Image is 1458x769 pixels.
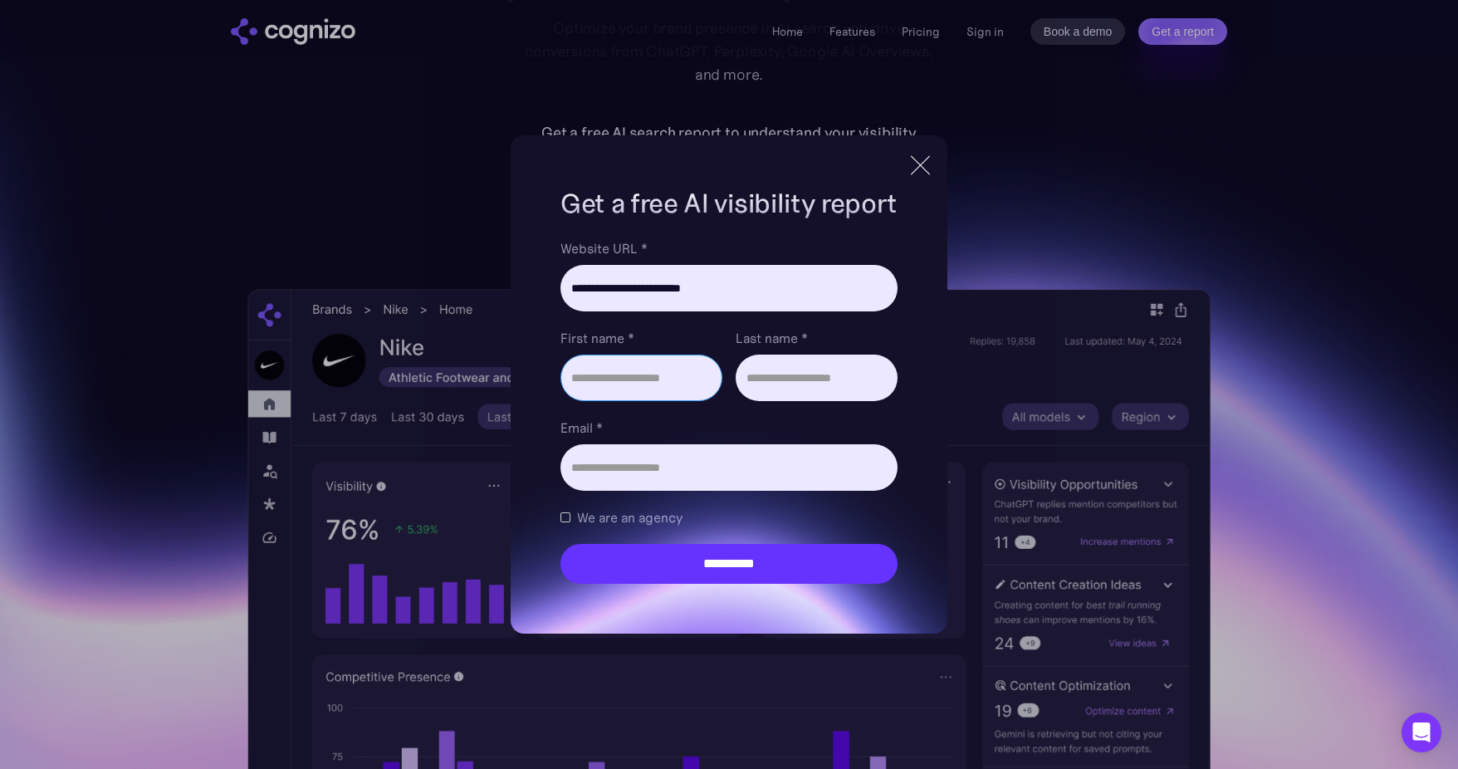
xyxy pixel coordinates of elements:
form: Brand Report Form [560,238,898,584]
div: Open Intercom Messenger [1402,713,1441,752]
label: First name * [560,328,722,348]
h1: Get a free AI visibility report [560,185,898,222]
label: Email * [560,418,898,438]
span: We are an agency [577,507,683,527]
label: Website URL * [560,238,898,258]
label: Last name * [736,328,898,348]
